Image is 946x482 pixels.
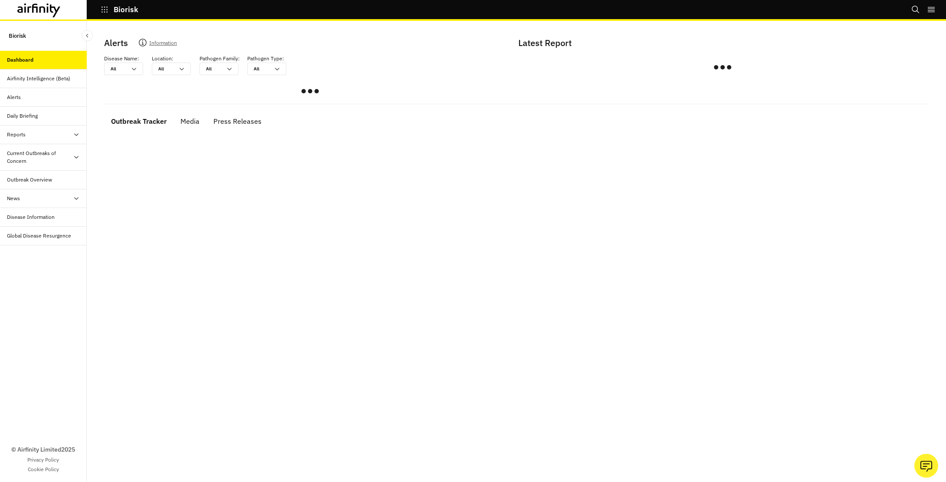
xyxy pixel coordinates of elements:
div: Reports [7,131,26,139]
div: Disease Information [7,213,55,221]
div: Press Releases [213,115,262,128]
p: Alerts [104,36,128,50]
a: Privacy Policy [27,456,59,464]
div: Alerts [7,93,21,101]
div: Outbreak Tracker [111,115,167,128]
button: Ask our analysts [914,454,938,478]
p: Latest Report [518,36,926,50]
p: Biorisk [114,6,138,13]
div: Outbreak Overview [7,176,52,184]
p: Pathogen Type : [247,55,284,63]
p: Location : [152,55,173,63]
a: Cookie Policy [28,465,59,473]
p: Biorisk [9,28,26,44]
div: Airfinity Intelligence (Beta) [7,75,70,83]
p: Pathogen Family : [200,55,240,63]
p: © Airfinity Limited 2025 [11,445,75,454]
div: Global Disease Resurgence [7,232,71,240]
p: Disease Name : [104,55,139,63]
div: Dashboard [7,56,33,64]
div: Daily Briefing [7,112,38,120]
button: Search [911,2,920,17]
div: Media [180,115,200,128]
button: Close Sidebar [82,30,93,41]
div: News [7,195,20,202]
button: Biorisk [101,2,138,17]
p: Information [149,38,177,50]
div: Current Outbreaks of Concern [7,149,73,165]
